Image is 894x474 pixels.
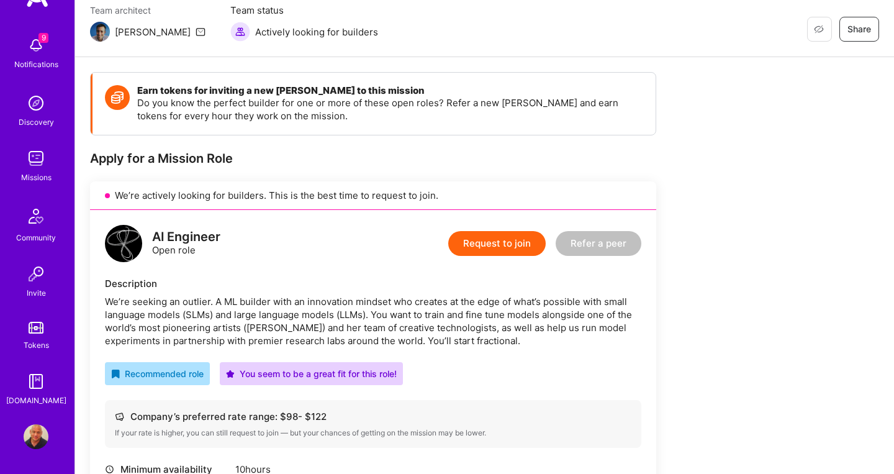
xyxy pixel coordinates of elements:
p: Do you know the perfect builder for one or more of these open roles? Refer a new [PERSON_NAME] an... [137,96,643,122]
i: icon Cash [115,412,124,421]
span: Actively looking for builders [255,25,378,39]
div: Open role [152,230,220,257]
img: logo [105,225,142,262]
div: Company’s preferred rate range: $ 98 - $ 122 [115,410,631,423]
i: icon Mail [196,27,205,37]
img: discovery [24,91,48,116]
i: icon Clock [105,465,114,474]
div: Invite [27,286,46,299]
button: Share [839,17,879,42]
i: icon RecommendedBadge [111,370,120,378]
span: 9 [38,33,48,43]
a: User Avatar [20,424,52,449]
img: guide book [24,369,48,394]
img: tokens [29,322,43,334]
img: Team Architect [90,22,110,42]
img: teamwork [24,146,48,171]
span: Team architect [90,4,205,17]
div: Description [105,277,641,290]
img: Actively looking for builders [230,22,250,42]
div: If your rate is higher, you can still request to join — but your chances of getting on the missio... [115,428,631,438]
div: We’re actively looking for builders. This is the best time to request to join. [90,181,656,210]
div: We’re seeking an outlier. A ML builder with an innovation mindset who creates at the edge of what... [105,295,641,347]
div: Community [16,231,56,244]
i: icon EyeClosed [814,24,824,34]
button: Request to join [448,231,546,256]
h4: Earn tokens for inviting a new [PERSON_NAME] to this mission [137,85,643,96]
div: AI Engineer [152,230,220,244]
img: User Avatar [24,424,48,449]
div: [PERSON_NAME] [115,25,191,39]
div: Apply for a Mission Role [90,150,656,166]
div: Notifications [14,58,58,71]
div: You seem to be a great fit for this role! [226,367,397,380]
div: Recommended role [111,367,204,380]
span: Team status [230,4,378,17]
div: Tokens [24,339,49,352]
img: Token icon [105,85,130,110]
img: Invite [24,262,48,286]
i: icon PurpleStar [226,370,235,378]
div: Discovery [19,116,54,129]
div: Missions [21,171,52,184]
button: Refer a peer [556,231,641,256]
div: [DOMAIN_NAME] [6,394,66,407]
img: bell [24,33,48,58]
span: Share [847,23,871,35]
img: Community [21,201,51,231]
